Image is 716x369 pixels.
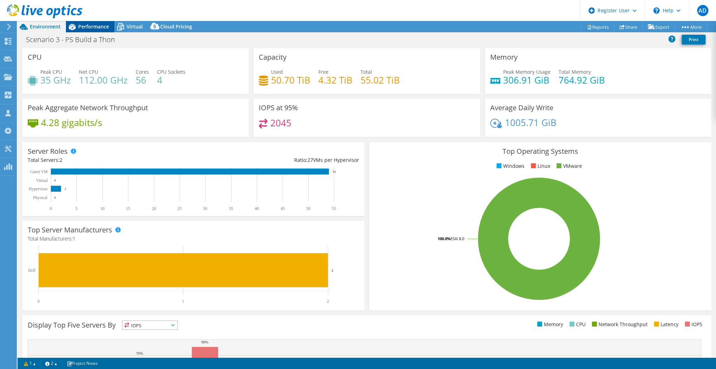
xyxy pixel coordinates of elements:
text: Virtual [36,178,48,183]
h3: Top Operating Systems [374,147,706,155]
text: 0 [38,299,40,304]
span: 1 [73,235,75,242]
text: 25 [177,206,182,211]
span: Cloud Pricing [160,23,192,30]
h4: 764.92 GiB [559,76,605,84]
h4: 1005.71 GiB [505,119,556,126]
tspan: 100.0% [438,236,451,241]
text: 90% [201,340,208,344]
h3: Average Daily Write [490,104,553,112]
h4: 55.02 TiB [360,76,400,84]
h4: 4.28 gigabits/s [41,119,102,126]
h4: 35 GHz [40,76,71,84]
li: Windows [495,162,525,170]
h3: Top Server Manufacturers [28,226,112,234]
text: 55 [332,206,336,211]
h3: CPU [28,53,42,61]
span: 2 [60,157,62,163]
li: Network Throughput [590,321,648,328]
svg: \n [653,7,660,14]
a: Print [682,35,705,45]
text: 54 [332,170,336,173]
span: IOPS [122,321,177,329]
h4: 306.91 GiB [503,76,550,84]
tspan: ESXi 8.0 [451,236,464,241]
a: Reports [581,21,614,32]
text: 5 [75,206,77,211]
text: 45 [281,206,285,211]
span: Virtual [127,23,143,30]
a: Project Notes [62,359,103,368]
a: 1 [19,359,41,368]
h3: Capacity [259,53,286,61]
span: Total Memory [559,68,591,75]
h4: 2045 [270,119,291,127]
text: Hypervisor [29,186,48,191]
h3: Peak Aggregate Network Throughput [28,104,148,112]
text: 0 [50,206,52,211]
text: 50 [306,206,310,211]
text: 0 [54,179,56,182]
text: 2 [327,299,329,304]
text: 2 [331,268,333,272]
li: IOPS [683,321,702,328]
span: Total [360,68,372,75]
span: Performance [78,23,109,30]
text: Physical [33,195,47,200]
li: Memory [535,321,563,328]
li: CPU [568,321,586,328]
h4: 50.70 TiB [271,76,310,84]
text: 76% [136,351,143,355]
h4: Total Manufacturers: [28,235,359,243]
text: 15 [126,206,130,211]
h4: 4 [157,76,185,84]
span: CPU Sockets [157,68,185,75]
li: Linux [529,162,550,170]
text: 40 [255,206,259,211]
span: Peak CPU [40,68,62,75]
div: Total Servers: [28,156,193,164]
span: Peak Memory Usage [503,68,550,75]
text: 30 [203,206,207,211]
text: 10 [100,206,104,211]
h3: IOPS at 95% [259,104,298,112]
text: 35 [229,206,233,211]
h4: 56 [136,76,149,84]
span: Free [318,68,329,75]
span: Used [271,68,283,75]
text: 0 [54,196,56,199]
li: VMware [555,162,582,170]
li: Latency [652,321,678,328]
span: Net CPU [79,68,98,75]
a: More [675,21,707,32]
h1: Scenario 3 - PS Build a Thon [23,36,126,44]
h3: Server Roles [28,147,68,155]
span: Cores [136,68,149,75]
h4: 4.32 TiB [318,76,352,84]
h4: 112.00 GHz [79,76,128,84]
span: AD [697,5,708,16]
text: 20 [152,206,156,211]
a: Share [614,21,643,32]
a: 2 [40,359,62,368]
div: Ratio: VMs per Hypervisor [193,156,359,164]
a: Export [642,21,675,32]
span: 27 [308,157,313,163]
span: Environment [30,23,61,30]
text: Dell [28,268,35,273]
text: Guest VM [30,169,48,174]
text: 1 [182,299,184,304]
h3: Memory [490,53,518,61]
text: 2 [65,187,66,191]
